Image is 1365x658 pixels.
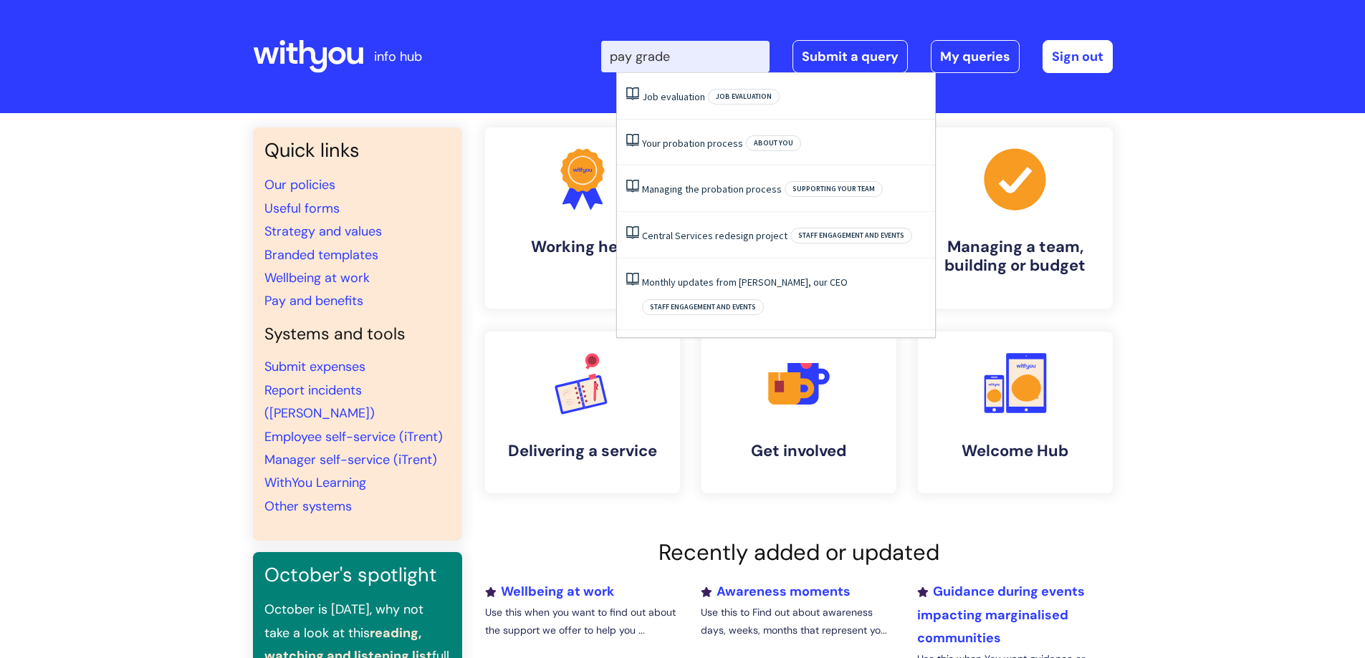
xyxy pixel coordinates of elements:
[264,382,375,422] a: Report incidents ([PERSON_NAME])
[264,563,451,586] h3: October's spotlight
[790,228,912,243] span: Staff engagement and events
[642,90,705,103] a: Job evaluation
[931,40,1020,73] a: My queries
[264,223,382,240] a: Strategy and values
[642,276,848,289] a: Monthly updates from [PERSON_NAME], our CEO
[497,238,669,256] h4: Working here
[264,200,340,217] a: Useful forms
[642,183,782,195] a: Managing the probation process
[746,135,801,151] span: About you
[264,176,335,193] a: Our policies
[374,45,422,68] p: info hub
[642,299,764,315] span: Staff engagement and events
[264,269,370,286] a: Wellbeing at work
[264,428,443,445] a: Employee self-service (iTrent)
[264,246,378,263] a: Branded templates
[485,332,680,493] a: Delivering a service
[264,451,437,468] a: Manager self-service (iTrent)
[264,324,451,344] h4: Systems and tools
[701,332,896,493] a: Get involved
[929,442,1101,460] h4: Welcome Hub
[642,137,743,150] a: Your probation process
[1043,40,1113,73] a: Sign out
[601,41,770,72] input: Search
[264,358,365,375] a: Submit expenses
[601,40,1113,73] div: | -
[485,127,680,309] a: Working here
[264,139,451,162] h3: Quick links
[497,442,669,460] h4: Delivering a service
[264,498,352,515] a: Other systems
[918,332,1113,493] a: Welcome Hub
[917,583,1085,647] a: Guidance during events impacting marginalised communities
[792,40,908,73] a: Submit a query
[642,229,787,242] a: Central Services redesign project
[701,604,896,639] p: Use this to Find out about awareness days, weeks, months that represent yo...
[485,583,614,600] a: Wellbeing at work
[713,442,885,460] h4: Get involved
[485,604,680,639] p: Use this when you want to find out about the support we offer to help you ...
[929,238,1101,276] h4: Managing a team, building or budget
[785,181,883,197] span: Supporting your team
[918,127,1113,309] a: Managing a team, building or budget
[485,539,1113,566] h2: Recently added or updated
[264,292,363,309] a: Pay and benefits
[701,583,851,600] a: Awareness moments
[708,89,780,105] span: Job evaluation
[264,474,366,491] a: WithYou Learning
